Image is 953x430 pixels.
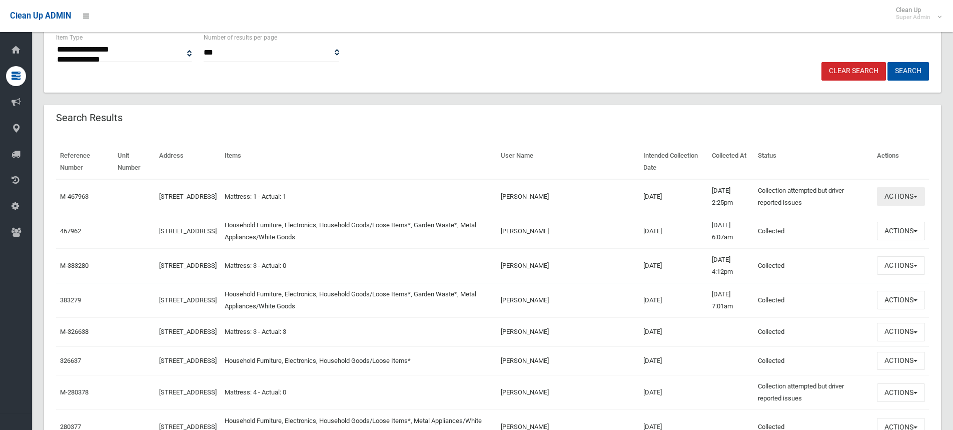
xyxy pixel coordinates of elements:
[877,256,925,275] button: Actions
[221,248,497,283] td: Mattress: 3 - Actual: 0
[708,283,754,317] td: [DATE] 7:01am
[639,145,708,179] th: Intended Collection Date
[56,32,83,43] label: Item Type
[159,296,217,304] a: [STREET_ADDRESS]
[497,317,639,346] td: [PERSON_NAME]
[221,145,497,179] th: Items
[114,145,155,179] th: Unit Number
[60,296,81,304] a: 383279
[159,227,217,235] a: [STREET_ADDRESS]
[754,317,873,346] td: Collected
[221,179,497,214] td: Mattress: 1 - Actual: 1
[221,375,497,410] td: Mattress: 4 - Actual: 0
[639,375,708,410] td: [DATE]
[708,179,754,214] td: [DATE] 2:25pm
[877,323,925,341] button: Actions
[877,383,925,402] button: Actions
[221,214,497,248] td: Household Furniture, Electronics, Household Goods/Loose Items*, Garden Waste*, Metal Appliances/W...
[754,346,873,375] td: Collected
[204,32,277,43] label: Number of results per page
[887,62,929,81] button: Search
[873,145,929,179] th: Actions
[497,346,639,375] td: [PERSON_NAME]
[639,317,708,346] td: [DATE]
[60,388,89,396] a: M-280378
[497,179,639,214] td: [PERSON_NAME]
[639,179,708,214] td: [DATE]
[60,193,89,200] a: M-467963
[44,108,135,128] header: Search Results
[155,145,221,179] th: Address
[56,145,114,179] th: Reference Number
[708,145,754,179] th: Collected At
[10,11,71,21] span: Clean Up ADMIN
[754,179,873,214] td: Collection attempted but driver reported issues
[159,262,217,269] a: [STREET_ADDRESS]
[877,352,925,370] button: Actions
[754,248,873,283] td: Collected
[877,291,925,309] button: Actions
[877,222,925,240] button: Actions
[60,357,81,364] a: 326637
[877,187,925,206] button: Actions
[497,214,639,248] td: [PERSON_NAME]
[891,6,940,21] span: Clean Up
[821,62,886,81] a: Clear Search
[497,375,639,410] td: [PERSON_NAME]
[754,214,873,248] td: Collected
[639,283,708,317] td: [DATE]
[708,248,754,283] td: [DATE] 4:12pm
[639,248,708,283] td: [DATE]
[754,283,873,317] td: Collected
[497,145,639,179] th: User Name
[60,227,81,235] a: 467962
[639,346,708,375] td: [DATE]
[159,328,217,335] a: [STREET_ADDRESS]
[497,283,639,317] td: [PERSON_NAME]
[60,328,89,335] a: M-326638
[754,375,873,410] td: Collection attempted but driver reported issues
[497,248,639,283] td: [PERSON_NAME]
[896,14,930,21] small: Super Admin
[221,346,497,375] td: Household Furniture, Electronics, Household Goods/Loose Items*
[60,262,89,269] a: M-383280
[221,317,497,346] td: Mattress: 3 - Actual: 3
[159,388,217,396] a: [STREET_ADDRESS]
[221,283,497,317] td: Household Furniture, Electronics, Household Goods/Loose Items*, Garden Waste*, Metal Appliances/W...
[159,193,217,200] a: [STREET_ADDRESS]
[159,357,217,364] a: [STREET_ADDRESS]
[754,145,873,179] th: Status
[639,214,708,248] td: [DATE]
[708,214,754,248] td: [DATE] 6:07am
